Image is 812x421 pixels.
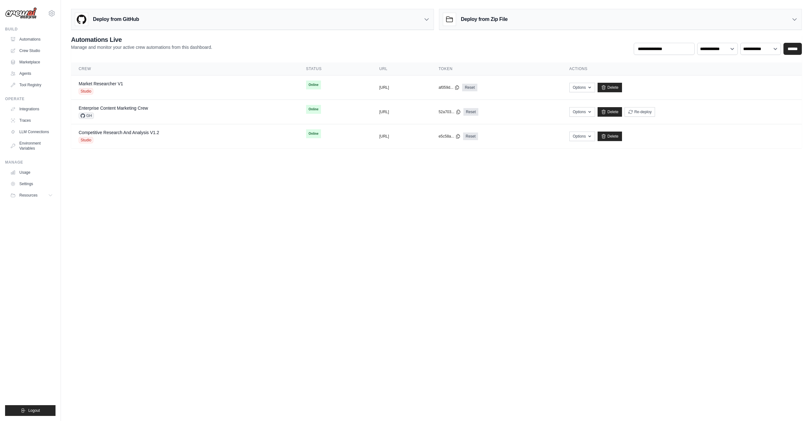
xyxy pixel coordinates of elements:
[8,167,56,178] a: Usage
[8,57,56,67] a: Marketplace
[75,13,88,26] img: GitHub Logo
[562,62,802,75] th: Actions
[298,62,372,75] th: Status
[8,80,56,90] a: Tool Registry
[625,107,655,117] button: Re-deploy
[372,62,431,75] th: URL
[71,35,212,44] h2: Automations Live
[5,27,56,32] div: Build
[71,62,298,75] th: Crew
[306,105,321,114] span: Online
[8,115,56,126] a: Traces
[79,137,93,143] span: Studio
[71,44,212,50] p: Manage and monitor your active crew automations from this dashboard.
[79,106,148,111] a: Enterprise Content Marketing Crew
[19,193,37,198] span: Resources
[79,81,123,86] a: Market Researcher V1
[463,108,478,116] a: Reset
[5,160,56,165] div: Manage
[8,104,56,114] a: Integrations
[569,107,595,117] button: Options
[439,134,461,139] button: e5c58a...
[598,132,622,141] a: Delete
[93,16,139,23] h3: Deploy from GitHub
[5,7,37,19] img: Logo
[431,62,562,75] th: Token
[306,81,321,89] span: Online
[8,138,56,153] a: Environment Variables
[5,405,56,416] button: Logout
[569,83,595,92] button: Options
[5,96,56,101] div: Operate
[28,408,40,413] span: Logout
[8,46,56,56] a: Crew Studio
[306,129,321,138] span: Online
[598,83,622,92] a: Delete
[439,109,461,114] button: 52a703...
[79,88,93,94] span: Studio
[79,113,94,119] span: GH
[569,132,595,141] button: Options
[8,34,56,44] a: Automations
[463,133,478,140] a: Reset
[8,68,56,79] a: Agents
[461,16,507,23] h3: Deploy from Zip File
[8,179,56,189] a: Settings
[8,190,56,200] button: Resources
[8,127,56,137] a: LLM Connections
[598,107,622,117] a: Delete
[79,130,159,135] a: Competitive Research And Analysis V1.2
[439,85,460,90] button: af059d...
[462,84,477,91] a: Reset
